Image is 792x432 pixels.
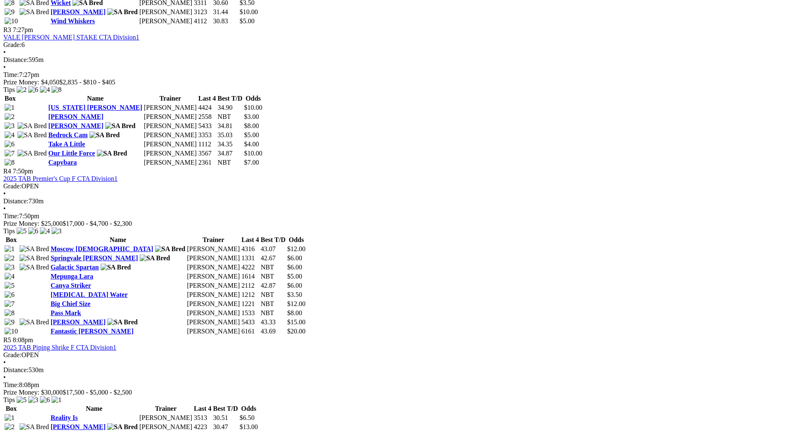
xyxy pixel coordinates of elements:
[3,49,6,56] span: •
[5,423,15,431] img: 2
[3,366,789,374] div: 530m
[5,95,16,102] span: Box
[51,291,128,298] a: [MEDICAL_DATA] Water
[3,190,6,197] span: •
[5,131,15,139] img: 4
[51,282,91,289] a: Canya Striker
[48,113,103,120] a: [PERSON_NAME]
[5,254,15,262] img: 2
[187,327,240,336] td: [PERSON_NAME]
[3,374,6,381] span: •
[287,300,306,307] span: $12.00
[3,34,139,41] a: VALE [PERSON_NAME] STAKE CTA Division1
[198,122,216,130] td: 5433
[213,405,239,413] th: Best T/D
[239,414,254,421] span: $6.50
[143,113,197,121] td: [PERSON_NAME]
[63,389,132,396] span: $17,500 - $5,000 - $2,500
[3,71,19,78] span: Time:
[260,245,286,253] td: 43.07
[5,273,15,280] img: 4
[48,131,87,138] a: Bedrock Cam
[260,281,286,290] td: 42.87
[40,86,50,94] img: 4
[3,79,789,86] div: Prize Money: $4,050
[187,236,240,244] th: Trainer
[241,300,259,308] td: 1221
[193,8,212,16] td: 3123
[52,86,62,94] img: 8
[217,94,243,103] th: Best T/D
[241,291,259,299] td: 1212
[260,309,286,317] td: NBT
[5,328,18,335] img: 10
[287,318,306,326] span: $15.00
[287,291,302,298] span: $3.50
[213,8,239,16] td: 31.44
[260,263,286,272] td: NBT
[287,245,306,252] span: $12.00
[187,309,240,317] td: [PERSON_NAME]
[193,405,212,413] th: Last 4
[3,351,22,358] span: Grade:
[52,227,62,235] img: 3
[143,149,197,158] td: [PERSON_NAME]
[241,318,259,326] td: 5433
[241,327,259,336] td: 6161
[5,122,15,130] img: 3
[51,264,99,271] a: Galactic Spartan
[198,140,216,148] td: 1112
[51,423,106,430] a: [PERSON_NAME]
[241,245,259,253] td: 4316
[187,281,240,290] td: [PERSON_NAME]
[213,17,239,25] td: 30.83
[5,282,15,289] img: 5
[139,405,192,413] th: Trainer
[3,168,11,175] span: R4
[5,141,15,148] img: 6
[143,104,197,112] td: [PERSON_NAME]
[143,140,197,148] td: [PERSON_NAME]
[241,254,259,262] td: 1331
[107,423,138,431] img: SA Bred
[51,300,91,307] a: Big Chief Size
[260,272,286,281] td: NBT
[139,8,192,16] td: [PERSON_NAME]
[52,396,62,404] img: 1
[107,318,138,326] img: SA Bred
[239,423,258,430] span: $13.00
[28,396,38,404] img: 3
[5,318,15,326] img: 9
[244,113,259,120] span: $3.00
[48,159,76,166] a: Capybara
[217,131,243,139] td: 35.03
[213,423,239,431] td: 30.47
[260,291,286,299] td: NBT
[287,264,302,271] span: $6.00
[50,236,186,244] th: Name
[244,104,262,111] span: $10.00
[51,318,106,326] a: [PERSON_NAME]
[287,273,302,280] span: $5.00
[217,104,243,112] td: 34.90
[217,140,243,148] td: 34.35
[3,41,789,49] div: 6
[40,396,50,404] img: 6
[20,245,49,253] img: SA Bred
[5,8,15,16] img: 9
[51,328,134,335] a: Fantastic [PERSON_NAME]
[40,227,50,235] img: 4
[107,8,138,16] img: SA Bred
[48,141,85,148] a: Take A Little
[28,86,38,94] img: 6
[187,300,240,308] td: [PERSON_NAME]
[260,254,286,262] td: 42.67
[244,141,259,148] span: $4.00
[241,272,259,281] td: 1614
[48,104,142,111] a: [US_STATE] [PERSON_NAME]
[5,414,15,422] img: 1
[3,336,11,343] span: R5
[139,17,192,25] td: [PERSON_NAME]
[3,26,11,33] span: R3
[6,405,17,412] span: Box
